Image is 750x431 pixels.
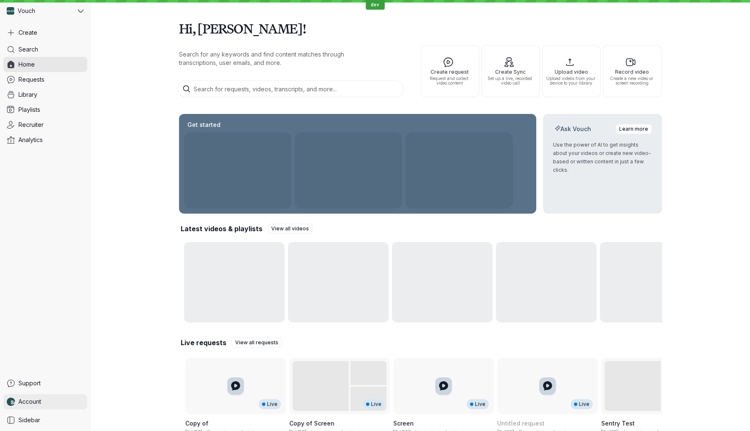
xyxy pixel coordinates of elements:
p: Use the power of AI to get insights about your videos or create new video-based or written conten... [553,141,652,174]
span: Playlists [18,106,40,114]
span: Upload videos from your device to your library [546,76,597,85]
a: Playlists [3,102,87,117]
span: Create a new video or screen recording [607,76,658,85]
a: Home [3,57,87,72]
h2: Get started [186,121,222,129]
span: Analytics [18,136,43,144]
span: Set up a live, recorded video call [485,76,536,85]
span: Sentry Test [601,420,635,427]
span: View all videos [271,225,309,233]
button: Create requestRequest and collect video content [420,45,479,97]
span: Copy of [185,420,208,427]
a: View all requests [231,338,282,348]
input: Search for requests, videos, transcripts, and more... [177,80,404,97]
span: Untitled request [497,420,545,427]
h2: Live requests [181,338,226,347]
button: Vouch avatarVouch [3,3,87,18]
img: Nathan Weinstock avatar [7,397,15,406]
span: Create request [424,69,475,75]
a: View all videos [267,224,313,234]
span: Search [18,45,38,54]
button: Upload videoUpload videos from your device to your library [542,45,601,97]
h1: Hi, [PERSON_NAME]! [179,17,662,40]
a: Requests [3,72,87,87]
span: Support [18,379,41,387]
span: Record video [607,69,658,75]
a: Library [3,87,87,102]
img: Vouch avatar [7,7,14,15]
span: Copy of Screen [289,420,335,427]
span: Sidebar [18,416,40,424]
span: Requests [18,75,44,84]
a: Sidebar [3,413,87,428]
a: Support [3,376,87,391]
a: Recruiter [3,117,87,132]
div: Vouch [3,3,76,18]
span: Home [18,60,35,69]
a: Nathan Weinstock avatarAccount [3,394,87,409]
span: Library [18,90,37,99]
span: Learn more [619,125,648,133]
span: Vouch [18,7,35,15]
a: Analytics [3,132,87,147]
button: Record videoCreate a new video or screen recording [603,45,662,97]
button: Create [3,25,87,40]
span: View all requests [235,338,278,347]
h2: Ask Vouch [553,125,593,133]
span: Account [18,397,41,406]
span: Upload video [546,69,597,75]
span: Recruiter [18,121,44,129]
span: Create [18,28,37,37]
h2: Latest videos & playlists [181,224,262,233]
a: Learn more [615,124,652,134]
span: Request and collect video content [424,76,475,85]
span: Create Sync [485,69,536,75]
button: Create SyncSet up a live, recorded video call [481,45,540,97]
span: Screen [393,420,414,427]
a: Search [3,42,87,57]
p: Search for any keywords and find content matches through transcriptions, user emails, and more. [179,50,380,67]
